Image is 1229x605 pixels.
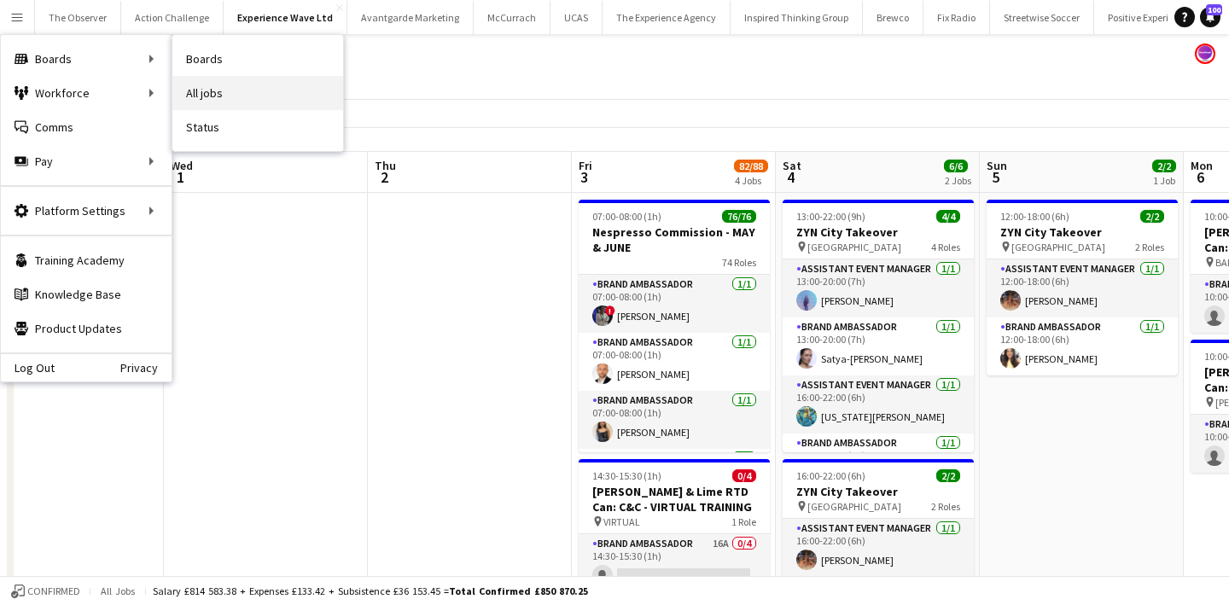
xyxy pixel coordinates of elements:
[592,210,661,223] span: 07:00-08:00 (1h)
[1200,7,1220,27] a: 100
[579,391,770,449] app-card-role: Brand Ambassador1/107:00-08:00 (1h)[PERSON_NAME]
[1,311,172,346] a: Product Updates
[1,42,172,76] div: Boards
[931,241,960,253] span: 4 Roles
[722,210,756,223] span: 76/76
[732,469,756,482] span: 0/4
[990,1,1094,34] button: Streetwise Soccer
[1195,44,1215,64] app-user-avatar: Florence Watkinson
[121,1,224,34] button: Action Challenge
[172,76,343,110] a: All jobs
[731,1,863,34] button: Inspired Thinking Group
[579,200,770,452] app-job-card: 07:00-08:00 (1h)76/76Nespresso Commission - MAY & JUNE74 RolesBrand Ambassador1/107:00-08:00 (1h)...
[807,500,901,513] span: [GEOGRAPHIC_DATA]
[1011,241,1105,253] span: [GEOGRAPHIC_DATA]
[172,110,343,144] a: Status
[449,585,588,597] span: Total Confirmed £850 870.25
[722,256,756,269] span: 74 Roles
[1,361,55,375] a: Log Out
[347,1,474,34] button: Avantgarde Marketing
[783,375,974,433] app-card-role: Assistant Event Manager1/116:00-22:00 (6h)[US_STATE][PERSON_NAME]
[783,317,974,375] app-card-role: Brand Ambassador1/113:00-20:00 (7h)Satya-[PERSON_NAME]
[987,224,1178,240] h3: ZYN City Takeover
[1153,174,1175,187] div: 1 Job
[153,585,588,597] div: Salary £814 583.38 + Expenses £133.42 + Subsistence £36 153.45 =
[375,158,396,173] span: Thu
[1135,241,1164,253] span: 2 Roles
[987,200,1178,375] app-job-card: 12:00-18:00 (6h)2/2ZYN City Takeover [GEOGRAPHIC_DATA]2 RolesAssistant Event Manager1/112:00-18:0...
[863,1,923,34] button: Brewco
[603,515,640,528] span: VIRTUAL
[1140,210,1164,223] span: 2/2
[579,333,770,391] app-card-role: Brand Ambassador1/107:00-08:00 (1h)[PERSON_NAME]
[780,167,801,187] span: 4
[579,484,770,515] h3: [PERSON_NAME] & Lime RTD Can: C&C - VIRTUAL TRAINING
[735,174,767,187] div: 4 Jobs
[945,174,971,187] div: 2 Jobs
[579,449,770,507] app-card-role: Brand Ambassador1/1
[783,484,974,499] h3: ZYN City Takeover
[1000,210,1069,223] span: 12:00-18:00 (6h)
[783,158,801,173] span: Sat
[1188,167,1213,187] span: 6
[97,585,138,597] span: All jobs
[1,194,172,228] div: Platform Settings
[783,224,974,240] h3: ZYN City Takeover
[807,241,901,253] span: [GEOGRAPHIC_DATA]
[796,469,865,482] span: 16:00-22:00 (6h)
[35,1,121,34] button: The Observer
[1191,158,1213,173] span: Mon
[120,361,172,375] a: Privacy
[936,210,960,223] span: 4/4
[579,275,770,333] app-card-role: Brand Ambassador1/107:00-08:00 (1h)![PERSON_NAME]
[224,1,347,34] button: Experience Wave Ltd
[592,469,661,482] span: 14:30-15:30 (1h)
[796,210,865,223] span: 13:00-22:00 (9h)
[783,433,974,492] app-card-role: Brand Ambassador1/116:00-22:00 (6h)
[576,167,592,187] span: 3
[474,1,550,34] button: McCurrach
[27,585,80,597] span: Confirmed
[372,167,396,187] span: 2
[1,76,172,110] div: Workforce
[171,158,193,173] span: Wed
[936,469,960,482] span: 2/2
[168,167,193,187] span: 1
[1,243,172,277] a: Training Academy
[987,158,1007,173] span: Sun
[734,160,768,172] span: 82/88
[931,500,960,513] span: 2 Roles
[984,167,1007,187] span: 5
[605,305,615,316] span: !
[1,144,172,178] div: Pay
[944,160,968,172] span: 6/6
[783,259,974,317] app-card-role: Assistant Event Manager1/113:00-20:00 (7h)[PERSON_NAME]
[579,158,592,173] span: Fri
[1152,160,1176,172] span: 2/2
[579,224,770,255] h3: Nespresso Commission - MAY & JUNE
[783,519,974,577] app-card-role: Assistant Event Manager1/116:00-22:00 (6h)[PERSON_NAME]
[9,582,83,601] button: Confirmed
[731,515,756,528] span: 1 Role
[1,277,172,311] a: Knowledge Base
[1094,1,1204,34] button: Positive Experience
[550,1,603,34] button: UCAS
[783,200,974,452] app-job-card: 13:00-22:00 (9h)4/4ZYN City Takeover [GEOGRAPHIC_DATA]4 RolesAssistant Event Manager1/113:00-20:0...
[1206,4,1222,15] span: 100
[603,1,731,34] button: The Experience Agency
[987,259,1178,317] app-card-role: Assistant Event Manager1/112:00-18:00 (6h)[PERSON_NAME]
[987,317,1178,375] app-card-role: Brand Ambassador1/112:00-18:00 (6h)[PERSON_NAME]
[172,42,343,76] a: Boards
[1,110,172,144] a: Comms
[923,1,990,34] button: Fix Radio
